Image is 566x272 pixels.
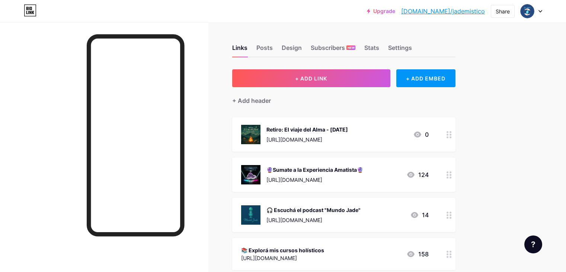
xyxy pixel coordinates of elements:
[266,166,363,174] div: 🔮Sumate a la Experiencia Amatista🔮
[406,170,429,179] div: 124
[413,130,429,139] div: 0
[241,205,260,225] img: 🎧 Escuchá el podcast "Mundo Jade"
[266,216,361,224] div: [URL][DOMAIN_NAME]
[311,43,355,57] div: Subscribers
[241,165,260,184] img: 🔮Sumate a la Experiencia Amatista🔮
[282,43,302,57] div: Design
[367,8,395,14] a: Upgrade
[232,96,271,105] div: + Add header
[241,254,324,262] div: [URL][DOMAIN_NAME]
[496,7,510,15] div: Share
[410,211,429,219] div: 14
[266,136,348,143] div: [URL][DOMAIN_NAME]
[364,43,379,57] div: Stats
[241,125,260,144] img: Retiro: El viaje del Alma - SEPTIEMBRE 2025
[401,7,485,16] a: [DOMAIN_NAME]/jademistico
[266,206,361,214] div: 🎧 Escuchá el podcast "Mundo Jade"
[396,69,455,87] div: + ADD EMBED
[232,69,390,87] button: + ADD LINK
[348,45,355,50] span: NEW
[406,250,429,259] div: 158
[520,4,534,18] img: Carolina Funez
[232,43,247,57] div: Links
[388,43,412,57] div: Settings
[241,246,324,254] div: 📚 Explorá mis cursos holísticos
[266,176,363,184] div: [URL][DOMAIN_NAME]
[295,75,327,82] span: + ADD LINK
[256,43,273,57] div: Posts
[266,126,348,133] div: Retiro: El viaje del Alma - [DATE]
